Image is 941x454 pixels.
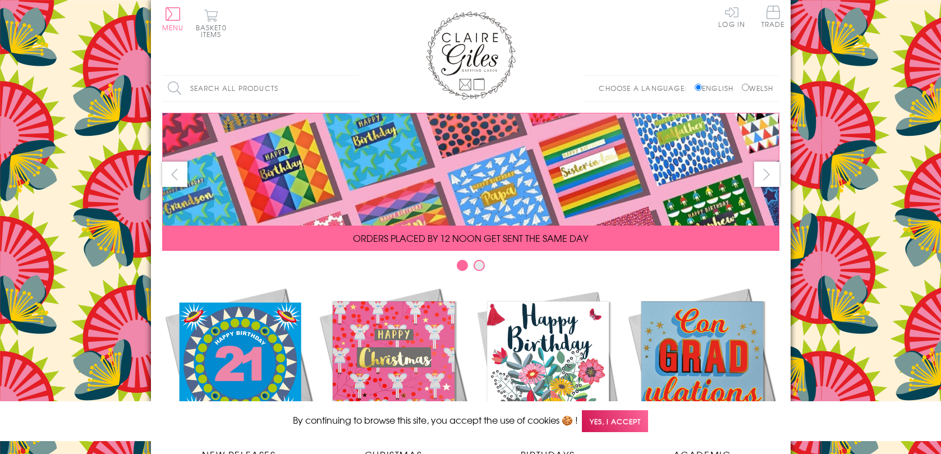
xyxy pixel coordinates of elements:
[742,83,774,93] label: Welsh
[353,231,588,245] span: ORDERS PLACED BY 12 NOON GET SENT THE SAME DAY
[582,410,648,432] span: Yes, I accept
[426,11,516,100] img: Claire Giles Greetings Cards
[718,6,745,27] a: Log In
[742,84,749,91] input: Welsh
[457,260,468,271] button: Carousel Page 1 (Current Slide)
[754,162,779,187] button: next
[162,259,779,277] div: Carousel Pagination
[474,260,485,271] button: Carousel Page 2
[196,9,227,38] button: Basket0 items
[162,162,187,187] button: prev
[695,84,702,91] input: English
[162,76,359,101] input: Search all products
[162,22,184,33] span: Menu
[201,22,227,39] span: 0 items
[695,83,739,93] label: English
[761,6,785,30] a: Trade
[162,7,184,31] button: Menu
[347,76,359,101] input: Search
[599,83,692,93] p: Choose a language:
[761,6,785,27] span: Trade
